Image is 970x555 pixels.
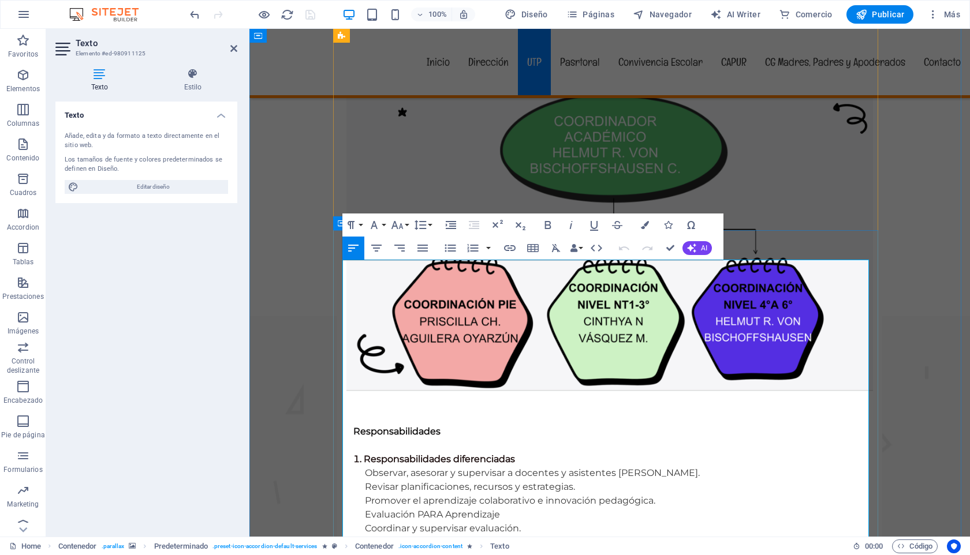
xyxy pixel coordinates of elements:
[365,213,387,237] button: Font Family
[355,539,394,553] span: Haz clic para seleccionar y doble clic para editar
[633,9,692,20] span: Navegador
[3,465,42,474] p: Formularios
[779,9,833,20] span: Comercio
[897,539,932,553] span: Código
[500,5,553,24] button: Diseño
[58,539,97,553] span: Haz clic para seleccionar y doble clic para editar
[439,237,461,260] button: Unordered List
[856,9,905,20] span: Publicar
[499,237,521,260] button: Insert Link
[865,539,883,553] span: 00 00
[76,38,237,48] h2: Texto
[458,9,469,20] i: Al redimensionar, ajustar el nivel de zoom automáticamente para ajustarse al dispositivo elegido.
[500,5,553,24] div: Diseño (Ctrl+Alt+Y)
[257,7,271,21] button: Haz clic para salir del modo de previsualización y seguir editando
[505,9,548,20] span: Diseño
[13,257,34,267] p: Tablas
[428,7,447,21] h6: 100%
[6,153,39,163] p: Contenido
[6,84,40,93] p: Elementos
[947,539,961,553] button: Usercentrics
[634,213,656,237] button: Colors
[342,237,364,260] button: Align Left
[774,5,837,24] button: Comercio
[585,237,607,260] button: HTML
[58,539,509,553] nav: breadcrumb
[537,213,559,237] button: Bold (⌘B)
[636,237,658,260] button: Redo (⌘⇧Z)
[3,396,43,405] p: Encabezado
[55,68,148,92] h4: Texto
[7,223,39,232] p: Accordion
[873,542,875,550] span: :
[342,213,364,237] button: Paragraph Format
[82,180,225,194] span: Editar diseño
[583,213,605,237] button: Underline (⌘U)
[332,543,337,549] i: Este elemento es un preajuste personalizable
[1,430,44,440] p: Pie de página
[613,237,635,260] button: Undo (⌘Z)
[701,245,707,252] span: AI
[188,8,202,21] i: Deshacer: Cambiar texto (Ctrl+Z)
[606,213,628,237] button: Strikethrough
[657,213,679,237] button: Icons
[568,237,584,260] button: Data Bindings
[628,5,696,24] button: Navegador
[102,539,125,553] span: . parallax
[892,539,938,553] button: Código
[509,213,531,237] button: Subscript
[545,237,567,260] button: Clear Formatting
[846,5,914,24] button: Publicar
[66,7,153,21] img: Editor Logo
[484,237,493,260] button: Ordered List
[212,539,318,553] span: . preset-icon-accordion-default-services
[411,7,452,21] button: 100%
[280,7,294,21] button: reload
[522,237,544,260] button: Insert Table
[853,539,883,553] h6: Tiempo de la sesión
[65,180,228,194] button: Editar diseño
[8,50,38,59] p: Favoritos
[129,543,136,549] i: Este elemento contiene un fondo
[398,539,462,553] span: . icon-accordion-content
[463,213,485,237] button: Decrease Indent
[365,237,387,260] button: Align Center
[462,237,484,260] button: Ordered List
[322,543,327,549] i: El elemento contiene una animación
[680,213,702,237] button: Special Characters
[412,237,434,260] button: Align Justify
[148,68,237,92] h4: Estilo
[659,237,681,260] button: Confirm (⌘+⏎)
[923,5,965,24] button: Más
[682,241,712,255] button: AI
[706,5,765,24] button: AI Writer
[562,5,619,24] button: Páginas
[65,155,228,174] div: Los tamaños de fuente y colores predeterminados se definen en Diseño.
[927,9,960,20] span: Más
[389,237,411,260] button: Align Right
[440,213,462,237] button: Increase Indent
[412,213,434,237] button: Line Height
[467,543,472,549] i: El elemento contiene una animación
[566,9,614,20] span: Páginas
[389,213,411,237] button: Font Size
[7,119,40,128] p: Columnas
[188,7,202,21] button: undo
[9,539,41,553] a: Haz clic para cancelar la selección y doble clic para abrir páginas
[55,102,237,122] h4: Texto
[10,188,37,197] p: Cuadros
[7,500,39,509] p: Marketing
[65,132,228,151] div: Añade, edita y da formato a texto directamente en el sitio web.
[490,539,509,553] span: Haz clic para seleccionar y doble clic para editar
[76,48,214,59] h3: Elemento #ed-980911125
[281,8,294,21] i: Volver a cargar página
[486,213,508,237] button: Superscript
[154,539,208,553] span: Haz clic para seleccionar y doble clic para editar
[560,213,582,237] button: Italic (⌘I)
[8,327,39,336] p: Imágenes
[2,292,43,301] p: Prestaciones
[710,9,760,20] span: AI Writer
